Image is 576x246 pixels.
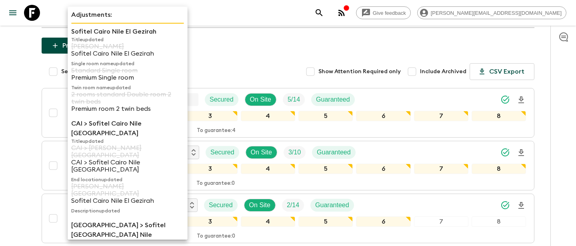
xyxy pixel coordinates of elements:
div: 8 [472,164,526,174]
p: To guarantee: 4 [197,128,236,134]
p: Premium room 2 twin beds [71,105,184,112]
div: 3 [183,164,238,174]
button: CSV Export [470,63,534,80]
svg: Synced Successfully [500,200,510,210]
p: On Site [251,148,272,157]
div: 5 [298,164,353,174]
div: 6 [356,164,410,174]
p: Description updated [71,208,184,214]
div: 8 [472,216,526,227]
div: 6 [356,216,410,227]
p: Title updated [71,36,184,43]
p: Secured [209,200,233,210]
div: Trip Fill [283,93,305,106]
div: 3 [183,216,238,227]
div: 4 [241,164,295,174]
p: CAI > [PERSON_NAME][GEOGRAPHIC_DATA] [71,144,184,159]
div: 7 [414,164,468,174]
p: CAI > Sofitel Cairo Nile [GEOGRAPHIC_DATA] [71,119,184,138]
p: On Site [250,95,271,104]
p: 2 / 14 [287,200,299,210]
div: 7 [414,111,468,121]
svg: Download Onboarding [516,201,526,210]
p: 5 / 14 [288,95,300,104]
p: Guaranteed [316,95,350,104]
p: To guarantee: 0 [197,233,235,240]
button: menu [5,5,21,21]
p: End location updated [71,176,184,183]
p: Sofitel Cairo Nile El Gezirah [71,197,184,204]
button: Propose Departures [42,38,133,54]
svg: Download Onboarding [516,95,526,105]
div: 6 [356,111,410,121]
p: Sofitel Cairo Nile El Gezirah [71,27,184,36]
p: On Site [249,200,270,210]
div: Trip Fill [284,146,306,159]
span: Select All [61,68,88,76]
p: Sofitel Cairo Nile El Gezirah [71,50,184,57]
p: 3 / 10 [288,148,301,157]
p: Guaranteed [315,200,349,210]
div: 8 [472,111,526,121]
p: Secured [210,148,234,157]
p: To guarantee: 0 [196,180,235,187]
span: Give feedback [368,10,410,16]
div: Trip Fill [282,199,304,212]
svg: Synced Successfully [500,148,510,157]
span: Show Attention Required only [318,68,401,76]
button: search adventures [311,5,327,21]
div: 3 [183,111,238,121]
p: Twin room name updated [71,84,184,91]
svg: Synced Successfully [500,95,510,104]
div: 5 [298,216,353,227]
svg: Download Onboarding [516,148,526,158]
p: 2 rooms standard Double room 2 twin beds [71,91,184,105]
span: [PERSON_NAME][EMAIL_ADDRESS][DOMAIN_NAME] [426,10,566,16]
p: [PERSON_NAME] [71,43,184,50]
p: Adjustments: [71,10,184,20]
div: 4 [241,216,295,227]
p: Single room name updated [71,60,184,67]
p: Guaranteed [317,148,351,157]
div: 7 [414,216,468,227]
p: Title updated [71,138,184,144]
p: CAI > Sofitel Cairo Nile [GEOGRAPHIC_DATA] [71,159,184,173]
p: [PERSON_NAME][GEOGRAPHIC_DATA] [71,183,184,197]
div: 5 [298,111,353,121]
p: Premium Single room [71,74,184,81]
span: Include Archived [420,68,466,76]
div: 4 [241,111,295,121]
p: Secured [210,95,234,104]
p: Standard Single room [71,67,184,74]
